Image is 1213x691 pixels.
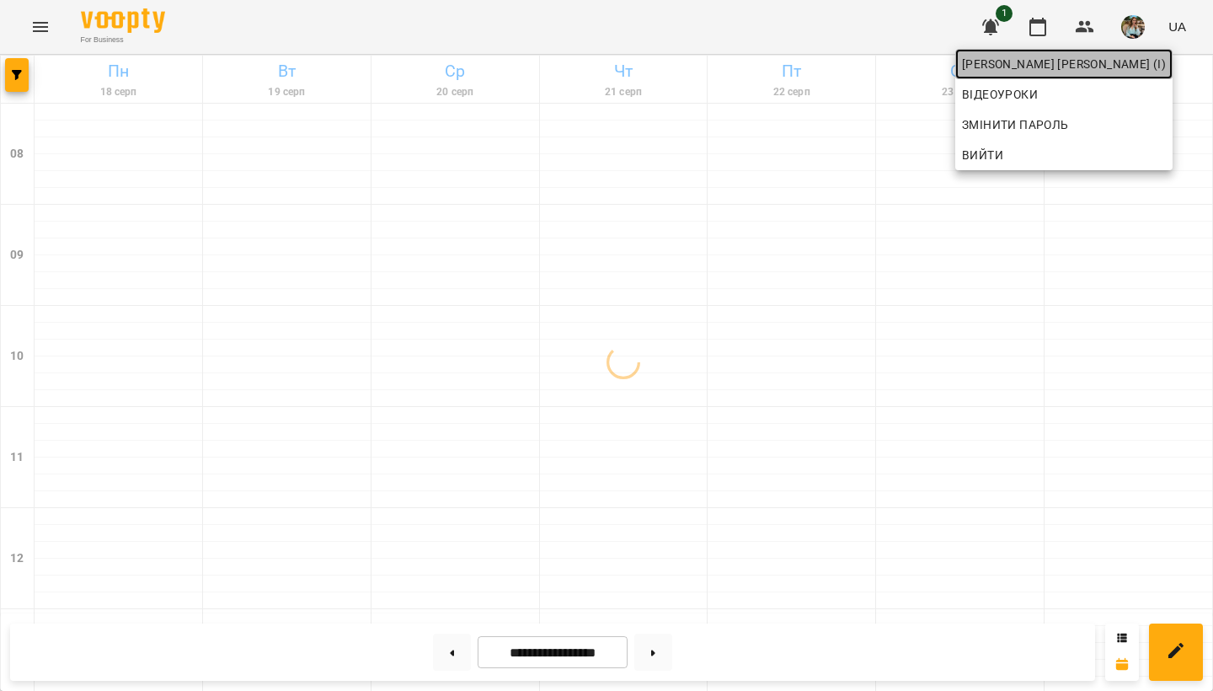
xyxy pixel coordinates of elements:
button: Вийти [955,140,1173,170]
span: Змінити пароль [962,115,1166,135]
a: Відеоуроки [955,79,1045,110]
a: Змінити пароль [955,110,1173,140]
a: [PERSON_NAME] [PERSON_NAME] (і) [955,49,1173,79]
span: Відеоуроки [962,84,1038,104]
span: Вийти [962,145,1003,165]
span: [PERSON_NAME] [PERSON_NAME] (і) [962,54,1166,74]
